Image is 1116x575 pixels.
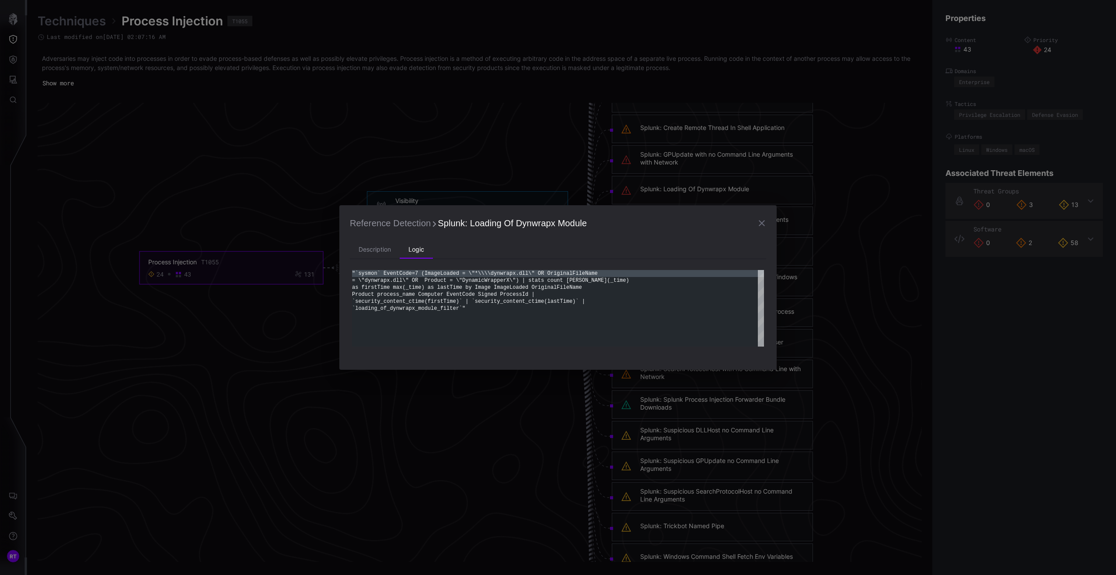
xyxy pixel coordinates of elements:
[400,241,433,259] li: Logic
[350,241,400,259] li: Description
[352,305,465,312] span: `loading_of_dynwrapx_module_filter`"
[352,284,509,291] span: as firstTime max(_time) as lastTime by Image Image
[350,218,431,228] span: Reference Detection
[352,277,509,284] span: = \"dynwrapx.dll\" OR Product = \"DynamicWrapperX
[509,291,535,298] span: cessId |
[352,298,509,305] span: `security_content_ctime(firstTime)` | `security_co
[509,277,629,284] span: \") | stats count [PERSON_NAME](_time)
[352,291,509,298] span: Product process_name Computer EventCode Signed Pro
[509,298,585,305] span: ntent_ctime(lastTime)` |
[438,218,587,228] span: Splunk: Loading Of Dynwrapx Module
[352,270,509,277] span: "`sysmon` EventCode=7 (ImageLoaded = \"*\\\\dynwra
[509,270,598,277] span: px.dll\" OR OriginalFileName
[509,284,582,291] span: Loaded OriginalFileName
